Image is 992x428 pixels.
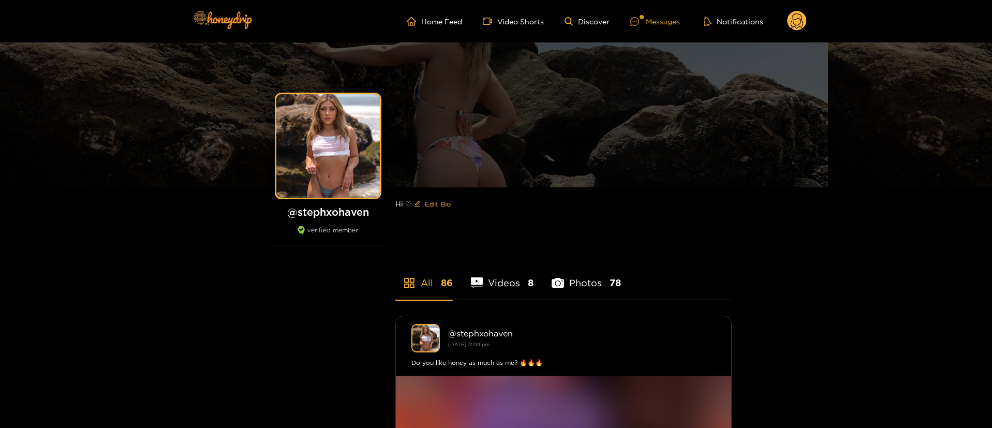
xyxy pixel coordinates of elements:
[395,253,453,300] li: All
[411,358,716,368] div: Do you like honey as much as me? 🔥🔥🔥
[528,276,534,289] span: 8
[411,324,440,352] img: stephxohaven
[610,276,621,289] span: 78
[448,342,490,347] small: [DATE] 12:09 pm
[271,205,385,218] h1: @ stephxohaven
[425,199,451,209] span: Edit Bio
[271,226,385,245] div: verified member
[441,276,453,289] span: 86
[483,17,544,26] a: Video Shorts
[630,16,680,27] div: Messages
[552,253,621,300] li: Photos
[448,329,716,338] div: @ stephxohaven
[414,200,421,208] span: edit
[412,196,453,212] button: editEdit Bio
[407,17,421,26] span: home
[407,17,462,26] a: Home Feed
[701,16,766,26] button: Notifications
[395,187,732,220] div: Hi ♡
[565,17,610,26] a: Discover
[483,17,497,26] span: video-camera
[403,277,416,289] span: appstore
[471,253,534,300] li: Videos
